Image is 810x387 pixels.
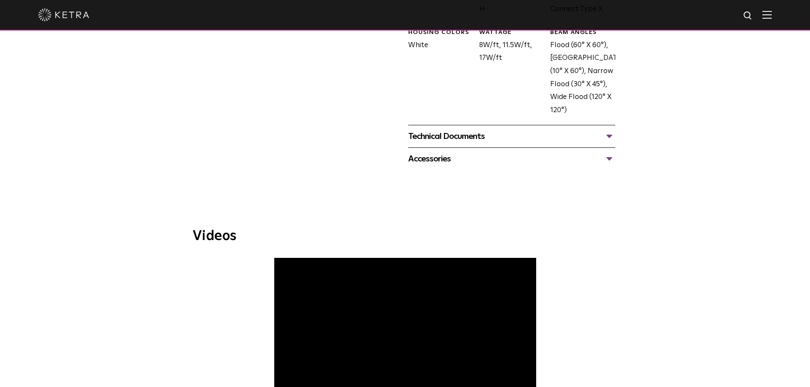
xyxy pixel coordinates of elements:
div: Accessories [408,152,615,166]
img: ketra-logo-2019-white [38,8,89,21]
div: Technical Documents [408,130,615,143]
div: WATTAGE [479,28,544,37]
img: Hamburger%20Nav.svg [762,11,772,19]
div: Flood (60° X 60°), [GEOGRAPHIC_DATA] (10° X 60°), Narrow Flood (30° X 45°), Wide Flood (120° X 120°) [544,28,615,117]
h3: Videos [193,229,618,243]
div: White [402,28,473,117]
div: BEAM ANGLES [550,28,615,37]
div: HOUSING COLORS [408,28,473,37]
div: 8W/ft, 11.5W/ft, 17W/ft [473,28,544,117]
img: search icon [743,11,753,21]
